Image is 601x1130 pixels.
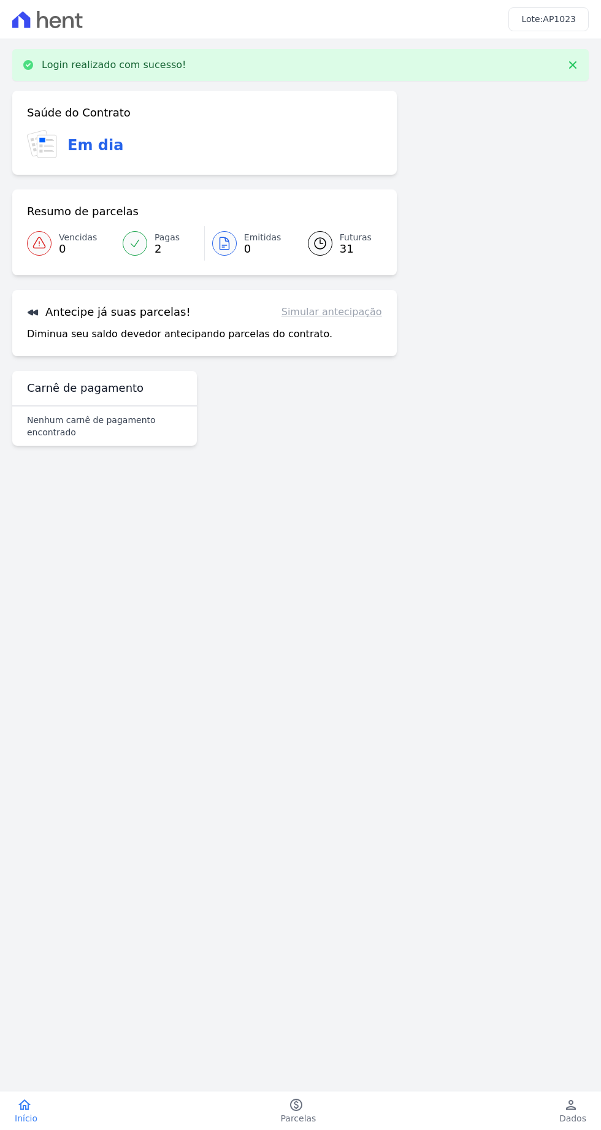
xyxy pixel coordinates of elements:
a: Emitidas 0 [205,226,293,261]
span: Dados [559,1112,586,1124]
span: Futuras [340,231,372,244]
a: Vencidas 0 [27,226,115,261]
span: Início [15,1112,37,1124]
p: Diminua seu saldo devedor antecipando parcelas do contrato. [27,327,332,342]
a: personDados [545,1098,601,1124]
a: Futuras 31 [293,226,382,261]
p: Nenhum carnê de pagamento encontrado [27,414,182,438]
p: Login realizado com sucesso! [42,59,186,71]
span: Emitidas [244,231,281,244]
a: Simular antecipação [281,305,382,319]
span: Pagas [155,231,180,244]
a: Pagas 2 [115,226,204,261]
i: person [564,1098,578,1112]
h3: Antecipe já suas parcelas! [27,305,191,319]
h3: Em dia [67,134,123,156]
h3: Resumo de parcelas [27,204,139,219]
i: home [17,1098,32,1112]
span: Vencidas [59,231,97,244]
span: 2 [155,244,180,254]
span: 31 [340,244,372,254]
span: AP1023 [543,14,576,24]
a: paidParcelas [266,1098,331,1124]
span: Parcelas [281,1112,316,1124]
i: paid [289,1098,304,1112]
h3: Carnê de pagamento [27,381,144,395]
span: 0 [244,244,281,254]
h3: Saúde do Contrato [27,105,131,120]
h3: Lote: [521,13,576,26]
span: 0 [59,244,97,254]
